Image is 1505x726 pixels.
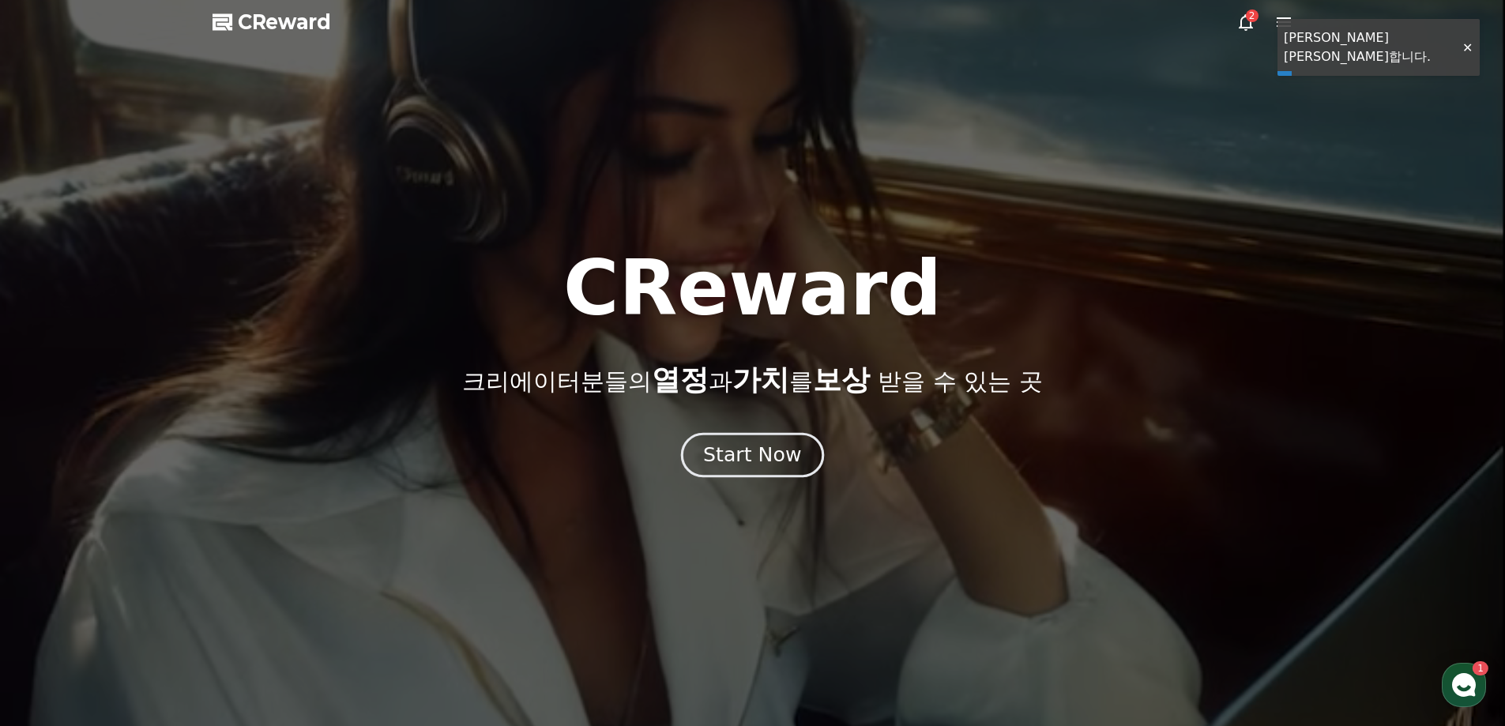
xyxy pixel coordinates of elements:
span: 열정 [652,363,709,396]
span: 설정 [244,525,263,537]
a: 홈 [5,501,104,540]
a: 2 [1236,13,1255,32]
span: 홈 [50,525,59,537]
div: Start Now [703,442,801,468]
span: 1 [160,500,166,513]
h1: CReward [563,250,942,326]
span: 보상 [813,363,870,396]
a: 설정 [204,501,303,540]
a: Start Now [684,450,821,465]
span: 대화 [145,525,164,538]
p: 크리에이터분들의 과 를 받을 수 있는 곳 [462,364,1042,396]
span: 가치 [732,363,789,396]
a: 1대화 [104,501,204,540]
button: Start Now [681,432,824,477]
div: 2 [1246,9,1259,22]
a: CReward [213,9,331,35]
span: CReward [238,9,331,35]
